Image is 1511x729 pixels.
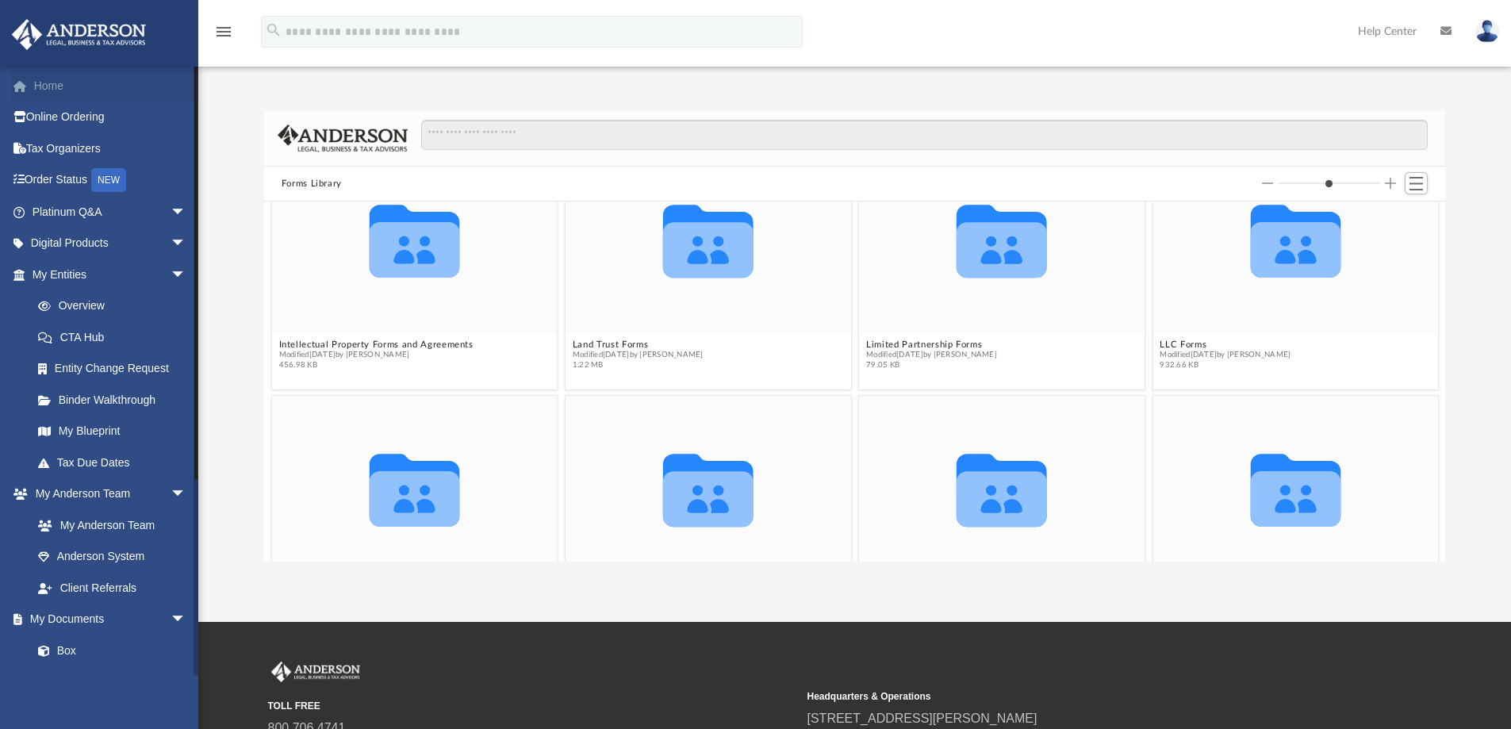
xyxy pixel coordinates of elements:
[7,19,151,50] img: Anderson Advisors Platinum Portal
[22,509,194,541] a: My Anderson Team
[22,416,202,447] a: My Blueprint
[573,350,704,360] span: Modified [DATE] by [PERSON_NAME]
[278,340,473,350] button: Intellectual Property Forms and Agreements
[22,572,202,604] a: Client Referrals
[278,360,473,370] span: 456.98 KB
[22,635,194,666] a: Box
[573,360,704,370] span: 1.22 MB
[264,201,1446,562] div: grid
[171,228,202,260] span: arrow_drop_down
[11,259,210,290] a: My Entitiesarrow_drop_down
[268,699,796,713] small: TOLL FREE
[866,340,997,350] button: Limited Partnership Forms
[866,350,997,360] span: Modified [DATE] by [PERSON_NAME]
[268,662,363,682] img: Anderson Advisors Platinum Portal
[22,666,202,698] a: Meeting Minutes
[171,259,202,291] span: arrow_drop_down
[22,541,202,573] a: Anderson System
[11,228,210,259] a: Digital Productsarrow_drop_down
[265,21,282,39] i: search
[91,168,126,192] div: NEW
[421,120,1428,150] input: Search files and folders
[11,70,210,102] a: Home
[1160,350,1290,360] span: Modified [DATE] by [PERSON_NAME]
[171,196,202,228] span: arrow_drop_down
[171,604,202,636] span: arrow_drop_down
[214,30,233,41] a: menu
[11,604,202,635] a: My Documentsarrow_drop_down
[573,340,704,350] button: Land Trust Forms
[11,196,210,228] a: Platinum Q&Aarrow_drop_down
[22,447,210,478] a: Tax Due Dates
[1475,20,1499,43] img: User Pic
[22,353,210,385] a: Entity Change Request
[11,478,202,510] a: My Anderson Teamarrow_drop_down
[11,164,210,197] a: Order StatusNEW
[1160,360,1290,370] span: 932.66 KB
[1262,178,1273,189] button: Decrease column size
[11,102,210,133] a: Online Ordering
[1160,340,1290,350] button: LLC Forms
[11,132,210,164] a: Tax Organizers
[214,22,233,41] i: menu
[1278,178,1380,189] input: Column size
[22,290,210,322] a: Overview
[1405,172,1429,194] button: Switch to List View
[278,350,473,360] span: Modified [DATE] by [PERSON_NAME]
[171,478,202,511] span: arrow_drop_down
[282,177,342,191] button: Forms Library
[866,360,997,370] span: 79.05 KB
[807,712,1037,725] a: [STREET_ADDRESS][PERSON_NAME]
[807,689,1336,704] small: Headquarters & Operations
[1385,178,1396,189] button: Increase column size
[22,321,210,353] a: CTA Hub
[22,384,210,416] a: Binder Walkthrough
